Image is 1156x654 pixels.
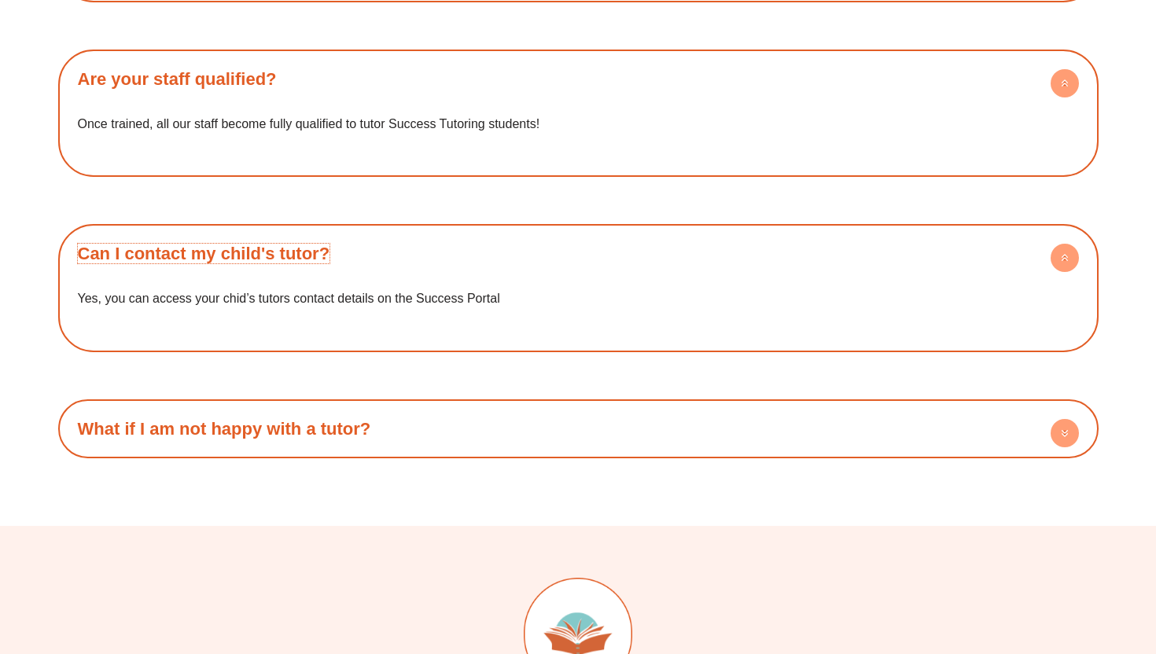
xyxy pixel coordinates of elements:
[66,407,1091,450] h4: What if I am not happy with a tutor?
[66,101,1091,170] div: Are your staff qualified?
[66,275,1091,344] div: Can I contact my child's tutor?
[886,476,1156,654] iframe: Chat Widget
[66,232,1091,275] h4: Can I contact my child's tutor?
[78,112,1079,136] p: Once trained, all our staff become fully qualified to tutor Success Tutoring students!
[78,419,371,439] a: What if I am not happy with a tutor?
[66,57,1091,101] h4: Are your staff qualified?
[78,244,330,263] a: Can I contact my child's tutor?
[78,69,277,89] a: Are your staff qualified?
[78,287,1079,310] p: Yes, you can access your chid’s tutors contact details on the Success Portal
